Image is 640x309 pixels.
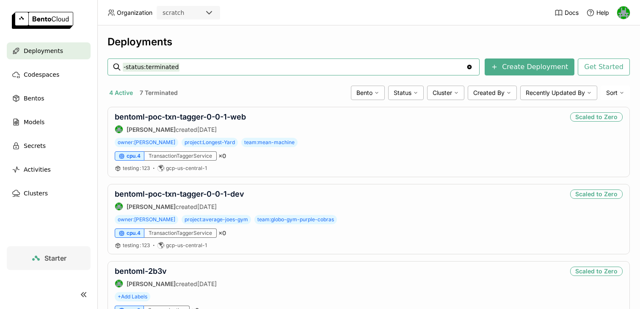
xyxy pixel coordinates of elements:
div: created [115,202,244,211]
span: project:average-joes-gym [182,215,251,224]
span: × 0 [218,152,226,160]
a: Codespaces [7,66,91,83]
a: bentoml-poc-txn-tagger-0-0-1-web [115,112,246,121]
div: Deployments [108,36,630,48]
span: Codespaces [24,70,59,80]
a: Deployments [7,42,91,59]
div: Created By [468,86,517,100]
span: team:globo-gym-purple-cobras [254,215,337,224]
span: [DATE] [197,126,217,133]
input: Search [123,60,466,74]
span: Bento [356,89,372,97]
a: Clusters [7,185,91,202]
input: Selected scratch. [185,9,186,17]
div: Cluster [427,86,464,100]
div: Scaled to Zero [570,189,623,199]
img: Sean Hickey [115,203,123,210]
a: testing:123 [123,165,150,172]
div: Help [586,8,609,17]
strong: [PERSON_NAME] [127,126,176,133]
span: Bentos [24,93,44,103]
span: Status [394,89,411,97]
div: TransactionTaggerService [144,151,217,161]
div: Scaled to Zero [570,267,623,276]
button: Get Started [578,58,630,75]
span: project:Longest-Yard [182,138,238,147]
span: × 0 [218,229,226,237]
span: Recently Updated By [526,89,585,97]
img: Sean Hickey [115,125,123,133]
span: [DATE] [197,203,217,210]
span: Cluster [433,89,452,97]
a: bentoml-2b3v [115,267,167,276]
span: Help [596,9,609,17]
span: owner:[PERSON_NAME] [115,215,178,224]
span: Activities [24,164,51,175]
strong: [PERSON_NAME] [127,280,176,287]
strong: [PERSON_NAME] [127,203,176,210]
span: Clusters [24,188,48,198]
a: Secrets [7,137,91,154]
div: Scaled to Zero [570,112,623,122]
div: created [115,125,246,134]
svg: Clear value [466,64,473,70]
a: Docs [554,8,579,17]
span: testing 123 [123,165,150,171]
span: Models [24,117,44,127]
span: +Add Labels [115,292,150,301]
button: 7 Terminated [138,87,179,98]
a: Activities [7,161,91,178]
a: Starter [7,246,91,270]
span: Organization [117,9,152,17]
div: scratch [163,8,184,17]
span: Sort [606,89,618,97]
span: Starter [44,254,66,262]
img: Sean Hickey [617,6,630,19]
span: Deployments [24,46,63,56]
span: cpu.4 [127,230,141,237]
span: Created By [473,89,505,97]
div: Sort [601,86,630,100]
a: testing:123 [123,242,150,249]
img: Sean Hickey [115,280,123,287]
span: testing 123 [123,242,150,248]
a: Bentos [7,90,91,107]
span: gcp-us-central-1 [166,242,207,249]
a: Models [7,114,91,131]
img: logo [12,12,73,29]
span: [DATE] [197,280,217,287]
button: Create Deployment [485,58,574,75]
button: 4 Active [108,87,135,98]
span: gcp-us-central-1 [166,165,207,172]
div: TransactionTaggerService [144,228,217,238]
div: created [115,279,217,288]
span: Secrets [24,141,46,151]
span: : [140,165,141,171]
div: Bento [351,86,385,100]
span: cpu.4 [127,153,141,159]
a: bentoml-poc-txn-tagger-0-0-1-dev [115,189,244,198]
span: : [140,242,141,248]
span: owner:[PERSON_NAME] [115,138,178,147]
div: Status [388,86,424,100]
span: team:mean-machine [241,138,298,147]
span: Docs [565,9,579,17]
div: Recently Updated By [520,86,597,100]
